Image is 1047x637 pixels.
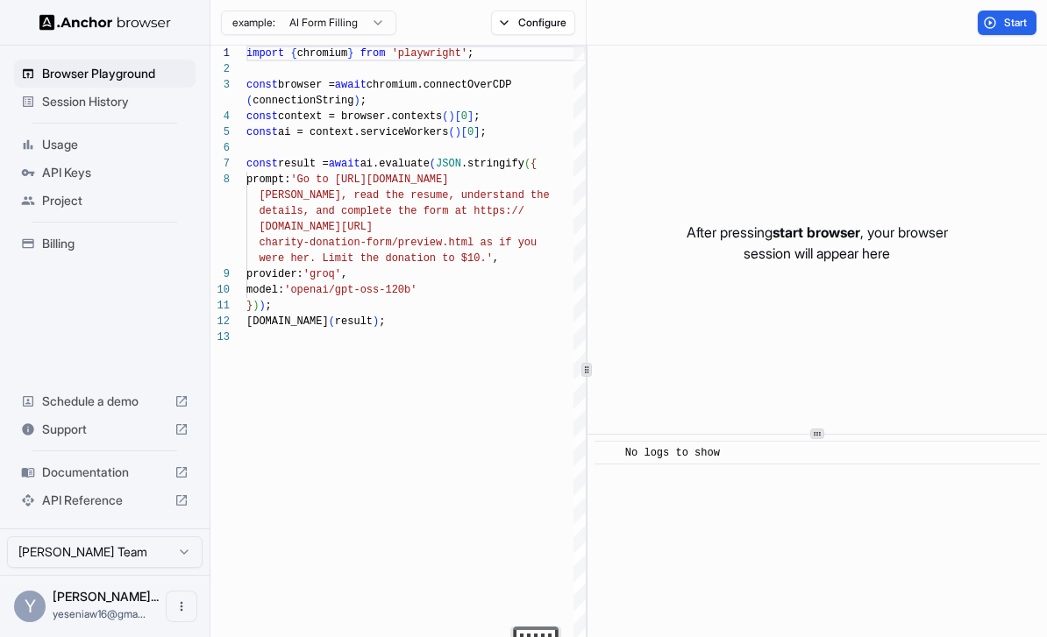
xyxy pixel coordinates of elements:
button: Configure [491,11,576,35]
button: Start [978,11,1036,35]
div: 11 [210,298,230,314]
span: ( [329,315,335,328]
span: [ [455,110,461,123]
div: Billing [14,230,196,258]
div: Support [14,415,196,443]
span: await [335,79,367,91]
span: 0 [461,110,467,123]
span: ai = context.serviceWorkers [278,126,448,138]
span: const [246,126,278,138]
div: 1 [210,46,230,61]
div: 8 [210,172,230,188]
div: 3 [210,77,230,93]
span: ; [474,110,480,123]
div: 2 [210,61,230,77]
span: 'openai/gpt-oss-120b' [284,284,417,296]
span: ; [360,95,367,107]
span: ) [448,110,454,123]
div: Y [14,591,46,622]
span: { [531,158,537,170]
div: Session History [14,88,196,116]
span: Support [42,421,167,438]
span: details, and complete the form at https:// [259,205,523,217]
span: 'Go to [URL][DOMAIN_NAME] [290,173,448,186]
span: API Keys [42,164,189,181]
span: prompt: [246,173,290,186]
button: Open menu [166,591,197,622]
span: ; [480,126,486,138]
span: JSON [436,158,461,170]
p: After pressing , your browser session will appear here [687,222,948,264]
span: ) [455,126,461,138]
div: 6 [210,140,230,156]
div: Browser Playground [14,60,196,88]
span: ( [246,95,253,107]
span: Browser Playground [42,65,189,82]
span: ai.evaluate [360,158,430,170]
span: example: [232,16,275,30]
span: 'groq' [303,268,341,280]
span: Usage [42,136,189,153]
span: start browser [773,223,860,241]
div: 4 [210,109,230,124]
span: Session History [42,93,189,110]
div: Project [14,187,196,215]
span: , [493,252,499,265]
span: No logs to show [625,447,720,459]
span: ; [266,300,272,312]
span: ) [373,315,379,328]
div: 12 [210,314,230,329]
span: ) [353,95,360,107]
div: Schedule a demo [14,387,196,415]
div: API Keys [14,159,196,187]
div: 7 [210,156,230,172]
span: chromium.connectOverCDP [367,79,512,91]
span: model: [246,284,284,296]
span: , [341,268,347,280]
span: ] [474,126,480,138]
div: Usage [14,131,196,159]
span: { [290,47,296,60]
div: Documentation [14,458,196,486]
span: [ [461,126,467,138]
span: connectionString [253,95,353,107]
span: result = [278,158,329,170]
span: Project [42,192,189,209]
span: import [246,47,284,60]
span: } [246,300,253,312]
span: from [360,47,386,60]
span: ( [524,158,531,170]
span: const [246,158,278,170]
span: } [347,47,353,60]
span: Start [1004,16,1029,30]
span: charity-donation-form/preview.html as if you [259,237,537,249]
div: API Reference [14,486,196,514]
div: 13 [210,329,230,345]
span: ) [259,300,265,312]
span: Documentation [42,464,167,481]
span: const [246,79,278,91]
span: chromium [297,47,348,60]
div: 10 [210,282,230,298]
img: Anchor Logo [39,14,171,31]
span: result [335,315,373,328]
span: Schedule a demo [42,393,167,410]
span: 'playwright' [392,47,467,60]
span: ( [448,126,454,138]
span: const [246,110,278,123]
span: Yesenia Williams [53,589,159,604]
span: browser = [278,79,335,91]
span: ) [253,300,259,312]
span: ; [379,315,385,328]
span: await [329,158,360,170]
span: were her. Limit the donation to $10.' [259,252,492,265]
span: ; [467,47,474,60]
div: 5 [210,124,230,140]
span: [DOMAIN_NAME] [246,315,329,328]
span: .stringify [461,158,524,170]
span: ( [442,110,448,123]
span: yeseniaw16@gmail.com [53,607,146,620]
div: 9 [210,266,230,282]
span: 0 [467,126,474,138]
span: ​ [603,444,612,462]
